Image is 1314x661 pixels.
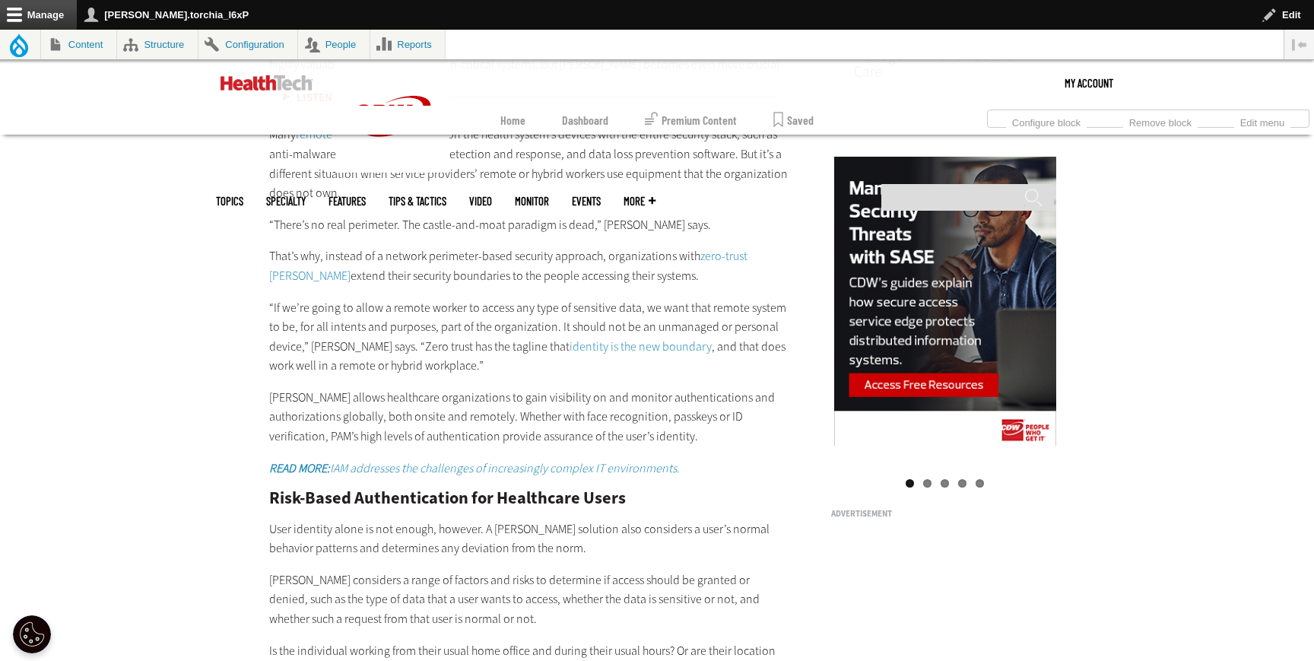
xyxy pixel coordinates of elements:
a: Edit menu [1234,113,1290,129]
button: Vertical orientation [1284,30,1314,59]
p: “If we’re going to allow a remote worker to access any type of sensitive data, we want that remot... [269,298,791,376]
a: Video [469,195,492,207]
strong: READ MORE: [269,460,330,476]
a: Content [41,30,116,59]
a: Configuration [198,30,297,59]
a: Home [500,106,525,135]
a: READ MORE:IAM addresses the challenges of increasingly complex IT environments. [269,460,680,476]
a: 1 [906,479,914,488]
a: Features [328,195,366,207]
a: People [298,30,370,59]
div: Cookie Settings [13,615,51,653]
span: Topics [216,195,243,207]
a: Remove block [1123,113,1198,129]
a: identity is the new boundary [570,338,712,354]
a: Structure [117,30,198,59]
a: Events [572,195,601,207]
span: Specialty [266,195,306,207]
img: Home [335,60,449,173]
img: Home [221,75,313,91]
a: My Account [1065,60,1113,106]
a: Premium Content [645,106,737,135]
p: [PERSON_NAME] allows healthcare organizations to gain visibility on and monitor authentications a... [269,388,791,446]
img: sase right rail [834,157,1056,448]
p: User identity alone is not enough, however. A [PERSON_NAME] solution also considers a user’s norm... [269,520,791,558]
span: More [624,195,655,207]
p: That’s why, instead of a network perimeter-based security approach, organizations with extend the... [269,246,791,285]
a: Tips & Tactics [389,195,446,207]
a: 4 [958,479,966,488]
div: User menu [1065,60,1113,106]
a: Configure block [1006,113,1087,129]
a: zero-trust [PERSON_NAME] [269,248,747,284]
a: Saved [773,106,814,135]
p: [PERSON_NAME] considers a range of factors and risks to determine if access should be granted or ... [269,570,791,629]
a: CDW [335,160,449,176]
a: 3 [941,479,949,488]
em: IAM addresses the challenges of increasingly complex IT environments. [269,460,680,476]
h2: Risk-Based Authentication for Healthcare Users [269,490,791,507]
h3: Advertisement [831,510,1059,518]
a: Reports [370,30,446,59]
a: 2 [923,479,932,488]
a: 5 [976,479,984,488]
a: Dashboard [562,106,608,135]
a: MonITor [515,195,549,207]
button: Open Preferences [13,615,51,653]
